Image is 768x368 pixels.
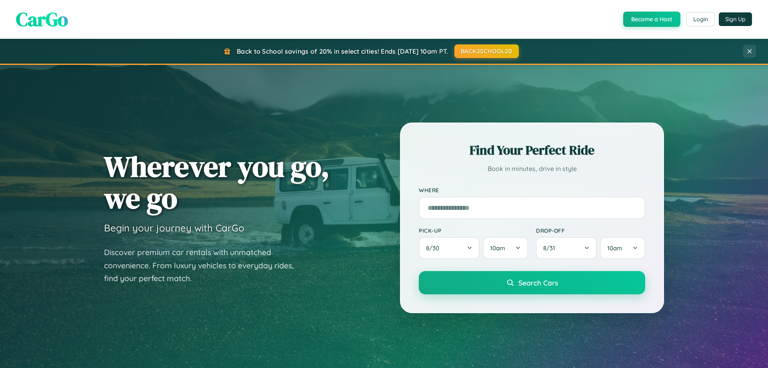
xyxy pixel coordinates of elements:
span: 10am [607,244,622,252]
span: Back to School savings of 20% in select cities! Ends [DATE] 10am PT. [237,47,448,55]
button: Login [686,12,715,26]
h2: Find Your Perfect Ride [419,141,645,159]
button: BACK2SCHOOL20 [454,44,519,58]
button: 8/30 [419,237,480,259]
span: Search Cars [518,278,558,287]
button: 10am [600,237,645,259]
h1: Wherever you go, we go [104,151,330,214]
span: 8 / 31 [543,244,559,252]
span: 8 / 30 [426,244,443,252]
label: Drop-off [536,227,645,234]
p: Discover premium car rentals with unmatched convenience. From luxury vehicles to everyday rides, ... [104,246,304,285]
p: Book in minutes, drive in style [419,163,645,175]
h3: Begin your journey with CarGo [104,222,244,234]
span: 10am [490,244,505,252]
label: Where [419,187,645,193]
button: 8/31 [536,237,597,259]
label: Pick-up [419,227,528,234]
button: 10am [483,237,528,259]
span: CarGo [16,6,68,32]
button: Sign Up [719,12,752,26]
button: Search Cars [419,271,645,294]
button: Become a Host [623,12,680,27]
